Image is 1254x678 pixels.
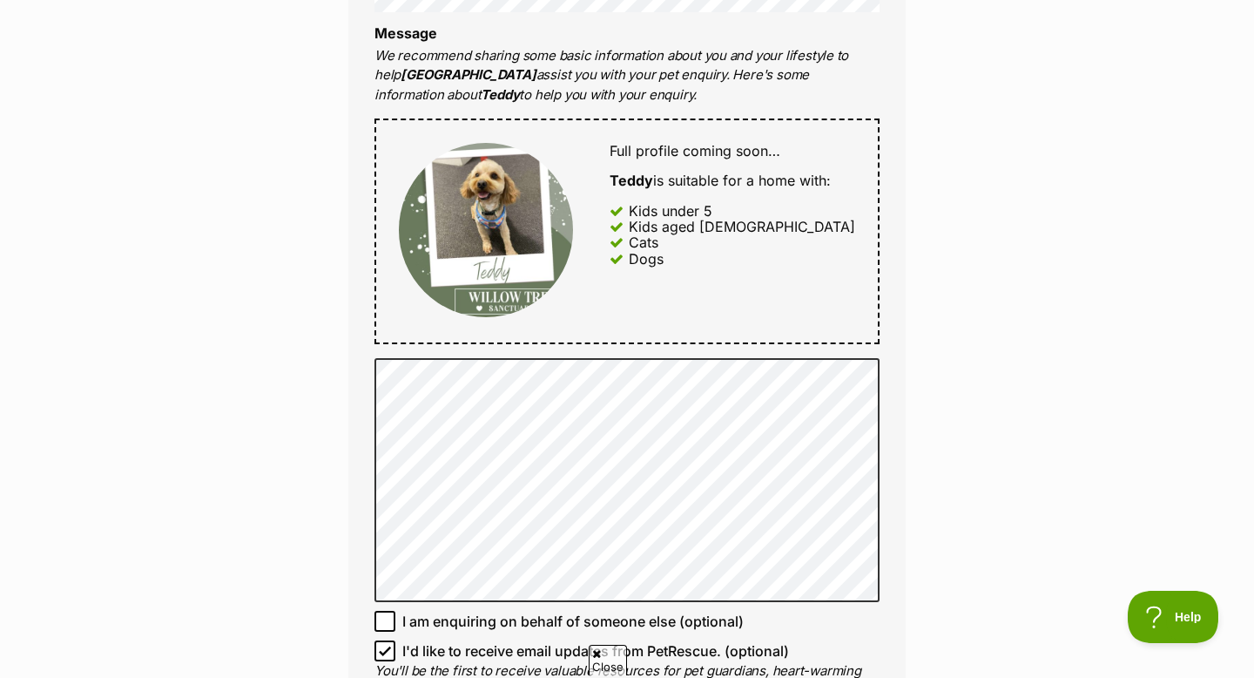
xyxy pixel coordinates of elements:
[610,142,780,159] span: Full profile coming soon…
[629,219,855,234] div: Kids aged [DEMOGRAPHIC_DATA]
[402,641,789,661] span: I'd like to receive email updates from PetRescue. (optional)
[629,203,712,219] div: Kids under 5
[629,234,658,250] div: Cats
[374,24,437,42] label: Message
[401,66,536,83] strong: [GEOGRAPHIC_DATA]
[1128,591,1219,643] iframe: Help Scout Beacon - Open
[374,46,880,105] p: We recommend sharing some basic information about you and your lifestyle to help assist you with ...
[629,251,664,267] div: Dogs
[481,86,519,103] strong: Teddy
[399,143,573,317] img: Teddy
[402,611,744,632] span: I am enquiring on behalf of someone else (optional)
[589,645,627,675] span: Close
[610,173,855,188] div: is suitable for a home with:
[610,172,653,189] strong: Teddy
